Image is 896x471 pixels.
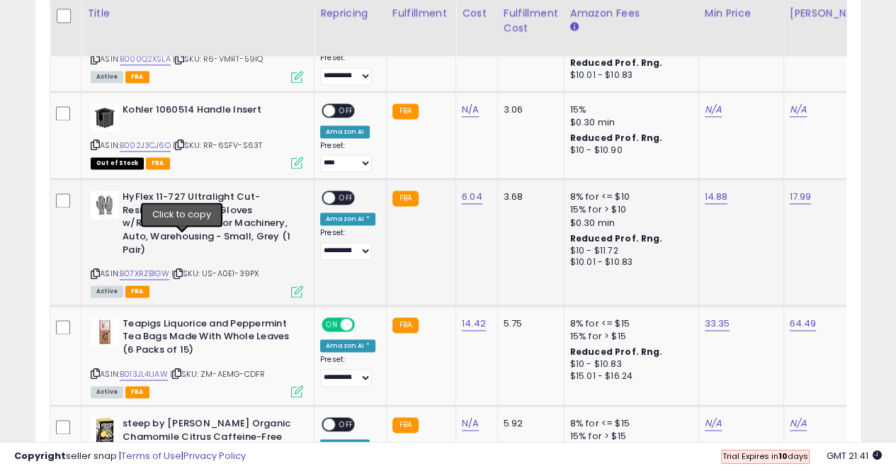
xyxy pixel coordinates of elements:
[570,144,688,157] div: $10 - $10.90
[120,140,171,152] a: B002J3CJ6O
[320,355,375,387] div: Preset:
[462,6,492,21] div: Cost
[120,53,171,65] a: B000Q2XSLA
[123,317,295,361] b: Teapigs Liquorice and Peppermint Tea Bags Made With Whole Leaves (6 Packs of 15)
[91,103,119,132] img: 41rD21gYK-L._SL40_.jpg
[91,317,119,346] img: 51Iof-KXztL._SL40_.jpg
[570,370,688,382] div: $15.01 - $16.24
[790,416,807,431] a: N/A
[335,419,358,431] span: OFF
[570,346,663,358] b: Reduced Prof. Rng.
[462,317,486,331] a: 14.42
[120,268,169,280] a: B07XRZB1GW
[392,417,419,433] small: FBA
[320,212,375,225] div: Amazon AI *
[335,192,358,204] span: OFF
[91,71,123,83] span: All listings currently available for purchase on Amazon
[705,416,722,431] a: N/A
[335,104,358,116] span: OFF
[183,449,246,463] a: Privacy Policy
[173,53,263,64] span: | SKU: R6-VMRT-59IQ
[778,450,788,462] b: 10
[123,191,295,260] b: HyFlex 11-727 Ultralight Cut-Resistant Industrial Gloves w/Reinforced Palm for Machinery, Auto, W...
[323,318,341,330] span: ON
[14,450,246,463] div: seller snap | |
[570,245,688,257] div: $10 - $11.72
[320,53,375,85] div: Preset:
[91,191,303,295] div: ASIN:
[790,103,807,117] a: N/A
[570,6,693,21] div: Amazon Fees
[392,317,419,333] small: FBA
[392,6,450,21] div: Fulfillment
[570,358,688,370] div: $10 - $10.83
[125,71,149,83] span: FBA
[570,217,688,229] div: $0.30 min
[14,449,66,463] strong: Copyright
[462,103,479,117] a: N/A
[705,103,722,117] a: N/A
[120,368,168,380] a: B013JL4UAW
[87,6,308,21] div: Title
[570,132,663,144] b: Reduced Prof. Rng.
[722,450,808,462] span: Trial Expires in days
[504,317,553,330] div: 5.75
[570,317,688,330] div: 8% for <= $15
[570,203,688,216] div: 15% for > $10
[827,449,882,463] span: 2025-10-14 21:41 GMT
[705,190,728,204] a: 14.88
[146,157,170,169] span: FBA
[91,191,119,219] img: 41Zp0xyQQ8L._SL40_.jpg
[173,140,262,151] span: | SKU: RR-6SFV-S63T
[91,103,303,168] div: ASIN:
[570,21,579,33] small: Amazon Fees.
[91,16,303,81] div: ASIN:
[570,417,688,430] div: 8% for <= $15
[121,449,181,463] a: Terms of Use
[320,339,375,352] div: Amazon AI *
[790,6,874,21] div: [PERSON_NAME]
[320,141,375,173] div: Preset:
[392,103,419,119] small: FBA
[462,416,479,431] a: N/A
[125,386,149,398] span: FBA
[504,6,558,35] div: Fulfillment Cost
[705,317,730,331] a: 33.35
[170,368,265,380] span: | SKU: ZM-AEMG-CDFR
[504,191,553,203] div: 3.68
[91,386,123,398] span: All listings currently available for purchase on Amazon
[504,417,553,430] div: 5.92
[125,285,149,297] span: FBA
[171,268,259,279] span: | SKU: US-A0E1-39PX
[392,191,419,206] small: FBA
[570,116,688,129] div: $0.30 min
[570,69,688,81] div: $10.01 - $10.83
[91,285,123,297] span: All listings currently available for purchase on Amazon
[570,103,688,116] div: 15%
[320,125,370,138] div: Amazon AI
[570,330,688,343] div: 15% for > $15
[462,190,482,204] a: 6.04
[123,103,295,120] b: Kohler 1060514 Handle Insert
[91,317,303,396] div: ASIN:
[570,191,688,203] div: 8% for <= $10
[91,157,144,169] span: All listings that are currently out of stock and unavailable for purchase on Amazon
[705,6,778,21] div: Min Price
[790,190,812,204] a: 17.99
[504,103,553,116] div: 3.06
[570,232,663,244] b: Reduced Prof. Rng.
[320,6,380,21] div: Repricing
[353,318,375,330] span: OFF
[320,228,375,260] div: Preset:
[570,256,688,268] div: $10.01 - $10.83
[91,417,119,446] img: 41YyF4lTLZL._SL40_.jpg
[790,317,817,331] a: 64.49
[570,57,663,69] b: Reduced Prof. Rng.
